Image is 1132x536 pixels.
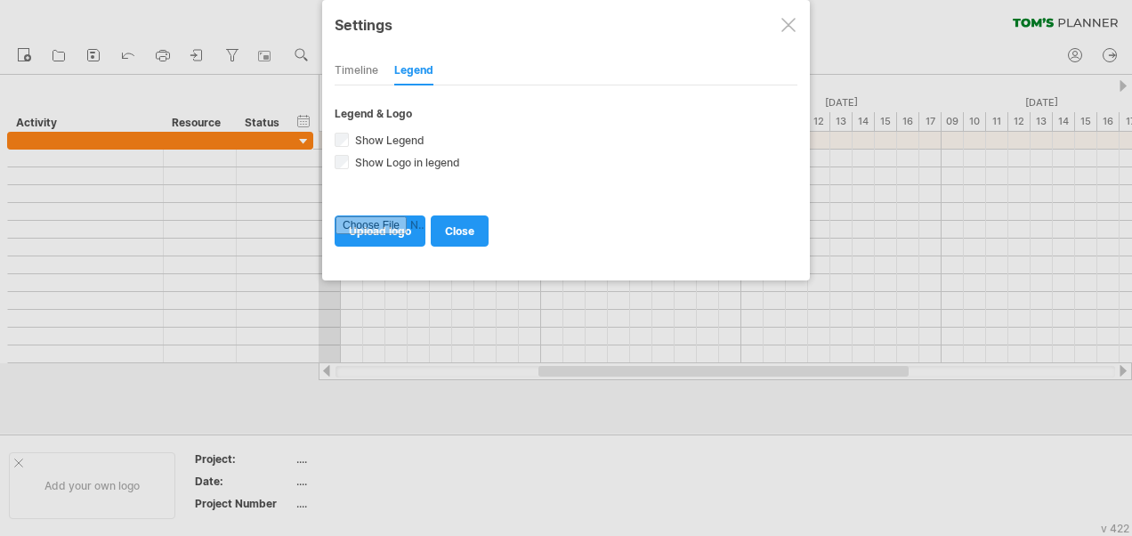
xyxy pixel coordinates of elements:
div: Legend & Logo [335,107,797,120]
div: Settings [335,8,797,40]
div: Legend [394,57,433,85]
div: Timeline [335,57,378,85]
a: upload logo [335,215,425,247]
span: close [445,224,474,238]
a: close [431,215,489,247]
span: Show Legend [352,134,424,147]
span: upload logo [349,224,411,238]
span: Show Logo in legend [352,156,460,169]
